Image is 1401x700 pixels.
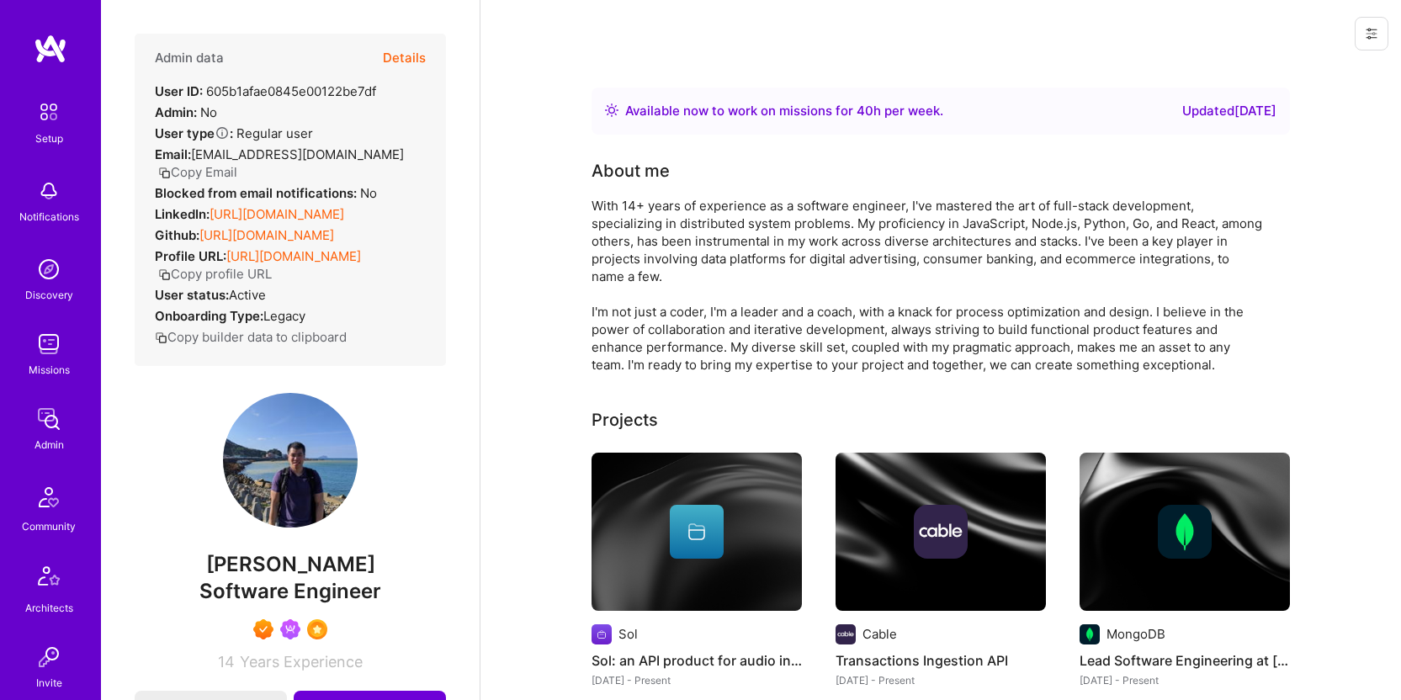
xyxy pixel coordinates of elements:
[155,185,360,201] strong: Blocked from email notifications:
[35,130,63,147] div: Setup
[226,248,361,264] a: [URL][DOMAIN_NAME]
[199,579,381,603] span: Software Engineer
[836,671,1046,689] div: [DATE] - Present
[592,407,658,432] div: Projects
[836,453,1046,611] img: cover
[1080,650,1290,671] h4: Lead Software Engineering at [GEOGRAPHIC_DATA]
[215,125,230,141] i: Help
[29,559,69,599] img: Architects
[155,331,167,344] i: icon Copy
[1080,671,1290,689] div: [DATE] - Present
[155,83,203,99] strong: User ID:
[191,146,404,162] span: [EMAIL_ADDRESS][DOMAIN_NAME]
[605,103,618,117] img: Availability
[155,184,377,202] div: No
[1080,453,1290,611] img: cover
[155,308,263,324] strong: Onboarding Type:
[618,625,638,643] div: Sol
[32,402,66,436] img: admin teamwork
[307,619,327,639] img: SelectionTeam
[836,624,856,644] img: Company logo
[155,146,191,162] strong: Email:
[280,619,300,639] img: Been on Mission
[19,208,79,225] div: Notifications
[592,671,802,689] div: [DATE] - Present
[32,327,66,361] img: teamwork
[223,393,358,528] img: User Avatar
[836,650,1046,671] h4: Transactions Ingestion API
[22,517,76,535] div: Community
[253,619,273,639] img: Exceptional A.Teamer
[862,625,897,643] div: Cable
[36,674,62,692] div: Invite
[158,268,171,281] i: icon Copy
[914,505,968,559] img: Company logo
[1182,101,1276,121] div: Updated [DATE]
[155,82,376,100] div: 605b1afae0845e00122be7df
[158,265,272,283] button: Copy profile URL
[155,248,226,264] strong: Profile URL:
[1080,624,1100,644] img: Company logo
[155,50,224,66] h4: Admin data
[199,227,334,243] a: [URL][DOMAIN_NAME]
[158,167,171,179] i: icon Copy
[218,653,235,671] span: 14
[155,328,347,346] button: Copy builder data to clipboard
[158,163,237,181] button: Copy Email
[155,125,233,141] strong: User type :
[155,125,313,142] div: Regular user
[155,103,217,121] div: No
[25,286,73,304] div: Discovery
[1158,505,1212,559] img: Company logo
[592,158,670,183] div: About me
[29,477,69,517] img: Community
[263,308,305,324] span: legacy
[155,104,197,120] strong: Admin:
[32,252,66,286] img: discovery
[625,101,943,121] div: Available now to work on missions for h per week .
[240,653,363,671] span: Years Experience
[32,640,66,674] img: Invite
[29,361,70,379] div: Missions
[32,174,66,208] img: bell
[210,206,344,222] a: [URL][DOMAIN_NAME]
[135,552,446,577] span: [PERSON_NAME]
[34,34,67,64] img: logo
[1106,625,1165,643] div: MongoDB
[155,227,199,243] strong: Github:
[592,650,802,671] h4: Sol: an API product for audio integrations
[857,103,873,119] span: 40
[155,206,210,222] strong: LinkedIn:
[31,94,66,130] img: setup
[383,34,426,82] button: Details
[229,287,266,303] span: Active
[34,436,64,453] div: Admin
[155,287,229,303] strong: User status:
[25,599,73,617] div: Architects
[592,453,802,611] img: cover
[592,197,1265,374] div: With 14+ years of experience as a software engineer, I've mastered the art of full-stack developm...
[592,624,612,644] img: Company logo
